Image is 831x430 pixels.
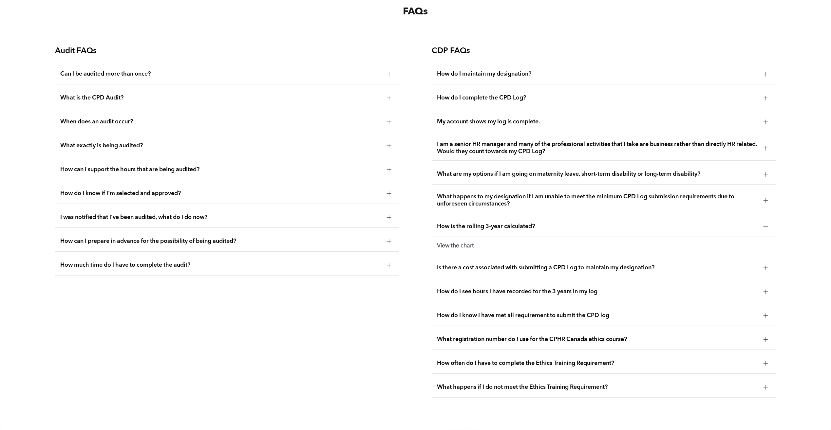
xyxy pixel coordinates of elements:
[437,336,758,343] span: What registration number do I use for the CPHR Canada ethics course?
[437,70,758,78] span: How do I maintain my designation?
[437,223,758,230] span: How is the rolling 3-year calculated?
[437,264,758,271] span: Is there a cost associated with submitting a CPD Log to maintain my designation?
[437,141,758,155] span: I am a senior HR manager and many of the professional activities that I take are business rather ...
[437,288,758,295] span: How do I see hours I have recorded for the 3 years in my log
[437,360,758,367] span: How often do I have to complete the Ethics Training Requirement?
[437,193,758,207] span: What happens to my designation if I am unable to meet the minimum CPD Log submission requirements...
[60,166,382,173] span: How can I support the hours that are being audited?
[60,214,382,221] span: I was notified that I’ve been audited, what do I do now?
[60,261,382,269] span: How much time do I have to complete the audit?
[60,94,382,101] span: What is the CPD Audit?
[437,118,758,125] span: My account shows my log is complete.
[437,170,758,178] span: What are my options if I am going on maternity leave, short-term disability or long-term disability?
[60,238,382,245] span: How can I prepare in advance for the possibility of being audited?
[60,70,382,78] span: Can I be audited more than once?
[437,384,758,391] span: What happens if I do not meet the Ethics Training Requirement?
[55,47,97,55] span: Audit FAQs
[437,94,758,101] span: How do I complete the CPD Log?
[60,142,382,149] span: What exactly is being audited?
[403,7,428,17] span: FAQs
[60,190,382,197] span: How do I know if I’m selected and approved?
[437,312,758,319] span: How do I know I have met all requirement to submit the CPD log
[437,243,474,249] strong: View the chart
[432,47,470,55] span: CDP FAQs
[60,118,382,125] span: When does an audit occur?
